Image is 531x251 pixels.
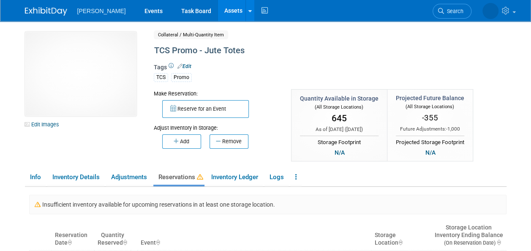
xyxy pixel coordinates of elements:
a: Inventory Details [47,170,104,185]
span: (On Reservation Date) [436,240,495,246]
th: ReservationDate : activate to sort column ascending [52,221,95,250]
div: Adjust Inventory in Storage: [154,118,278,132]
div: (All Storage Locations) [300,103,379,111]
div: As of [DATE] ( ) [300,126,379,133]
div: Promo [171,73,192,82]
button: Reserve for an Event [162,100,249,118]
span: Collateral / Multi-Quantity Item [154,30,228,39]
a: Reservations [153,170,204,185]
a: Edit [177,63,191,69]
img: View Images [25,32,136,116]
span: 645 [332,113,347,123]
div: Projected Storage Footprint [396,136,464,147]
a: Logs [264,170,289,185]
span: [PERSON_NAME] [77,8,126,14]
div: N/A [423,148,438,157]
img: Amber Vincent [482,3,498,19]
button: Remove [210,134,248,149]
div: Storage Footprint [300,136,379,147]
th: Storage LocationInventory Ending Balance (On Reservation Date) : activate to sort column ascending [431,221,506,250]
a: Search [433,4,471,19]
span: Search [444,8,463,14]
span: -355 [422,113,438,123]
th: Quantity&nbsp;&nbsp;&nbsp;Reserved : activate to sort column ascending [94,221,131,250]
span: [DATE] [346,126,361,132]
a: Edit Images [25,119,63,130]
div: Make Reservation: [154,89,278,98]
div: N/A [332,148,347,157]
div: TCS [154,73,168,82]
button: Add [162,134,201,149]
span: -1,000 [446,126,460,132]
th: Event : activate to sort column ascending [137,221,371,250]
img: ExhibitDay [25,7,67,16]
div: Tags [154,63,471,87]
a: Info [25,170,46,185]
div: Future Adjustments: [396,125,464,133]
a: Adjustments [106,170,152,185]
th: Storage Location : activate to sort column ascending [371,221,431,250]
div: Quantity Available in Storage [300,94,379,103]
div: Insufficient inventory available for upcoming reservations in at least one storage location. [29,195,506,214]
a: Inventory Ledger [206,170,263,185]
div: (All Storage Locations) [396,102,464,110]
div: Projected Future Balance [396,94,464,102]
div: TCS Promo - Jute Totes [151,43,471,58]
